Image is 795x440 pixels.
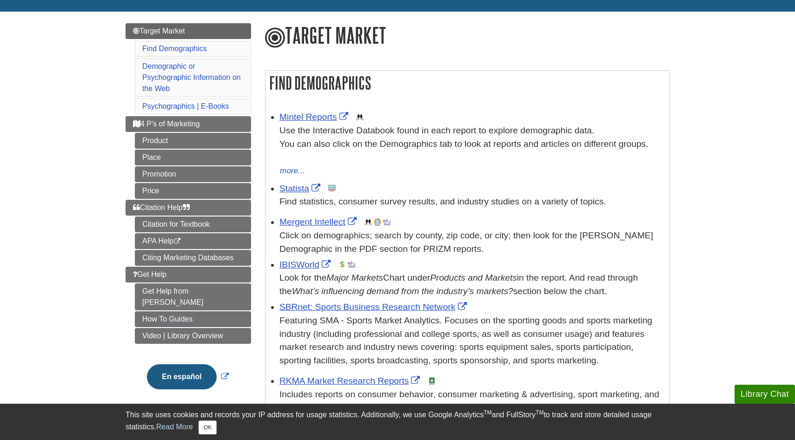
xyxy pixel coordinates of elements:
a: Find Demographics [142,45,207,53]
a: Price [135,183,251,199]
i: Major Markets [326,273,383,282]
button: more... [279,164,305,177]
img: Demographics [356,113,364,121]
a: Citing Marketing Databases [135,250,251,266]
span: Target Market [133,27,185,35]
a: Link opens in new window [279,217,359,227]
a: Link opens in new window [279,302,469,312]
div: Click on demographics; search by county, zip code, or city; then look for the [PERSON_NAME] Demog... [279,229,664,256]
a: Link opens in new window [279,112,351,122]
i: Products and Markets [430,273,517,282]
a: Get Help from [PERSON_NAME] [135,283,251,310]
a: Link opens in new window [279,260,333,269]
button: Library Chat [735,385,795,404]
a: Video | Library Overview [135,328,251,344]
span: Get Help [133,270,166,278]
a: Read More [156,423,193,431]
img: Industry Report [383,218,391,226]
span: Citation Help [133,204,190,211]
div: Guide Page Menu [126,23,251,405]
div: Look for the Chart under in the report. And read through the section below the chart. [279,271,664,298]
a: Demographic or Psychographic Information on the Web [142,62,241,92]
a: Link opens in new window [279,376,422,386]
a: Target Market [126,23,251,39]
a: Psychographics | E-Books [142,102,229,110]
a: APA Help [135,233,251,249]
a: 4 P's of Marketing [126,116,251,132]
div: Use the Interactive Databook found in each report to explore demographic data. You can also click... [279,124,664,164]
h2: Find Demographics [265,71,669,95]
img: Company Information [374,218,381,226]
a: How To Guides [135,311,251,327]
img: e-Book [428,377,436,385]
img: Industry Report [348,261,355,268]
a: Product [135,133,251,149]
p: Find statistics, consumer survey results, and industry studies on a variety of topics. [279,195,664,209]
a: Citation Help [126,200,251,216]
a: Place [135,150,251,165]
a: Link opens in new window [279,184,323,193]
div: This site uses cookies and records your IP address for usage statistics. Additionally, we use Goo... [126,409,669,434]
img: Financial Report [338,261,346,268]
img: Demographics [364,218,372,226]
span: 4 P's of Marketing [133,120,200,128]
i: What’s influencing demand from the industry’s markets? [292,286,513,296]
sup: TM [484,409,491,416]
a: Link opens in new window [145,373,231,381]
a: Promotion [135,166,251,182]
a: Citation for Textbook [135,217,251,232]
i: This link opens in a new window [173,238,181,244]
button: En español [147,364,216,389]
p: Featuring SMA - Sports Market Analytics. Focuses on the sporting goods and sports marketing indus... [279,314,664,368]
h1: Target Market [265,23,669,49]
sup: TM [536,409,543,416]
div: Includes reports on consumer behavior, consumer marketing & advertising, sport marketing, and more. [279,388,664,415]
img: Statistics [328,184,336,192]
button: Close [199,420,217,434]
a: Get Help [126,267,251,282]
